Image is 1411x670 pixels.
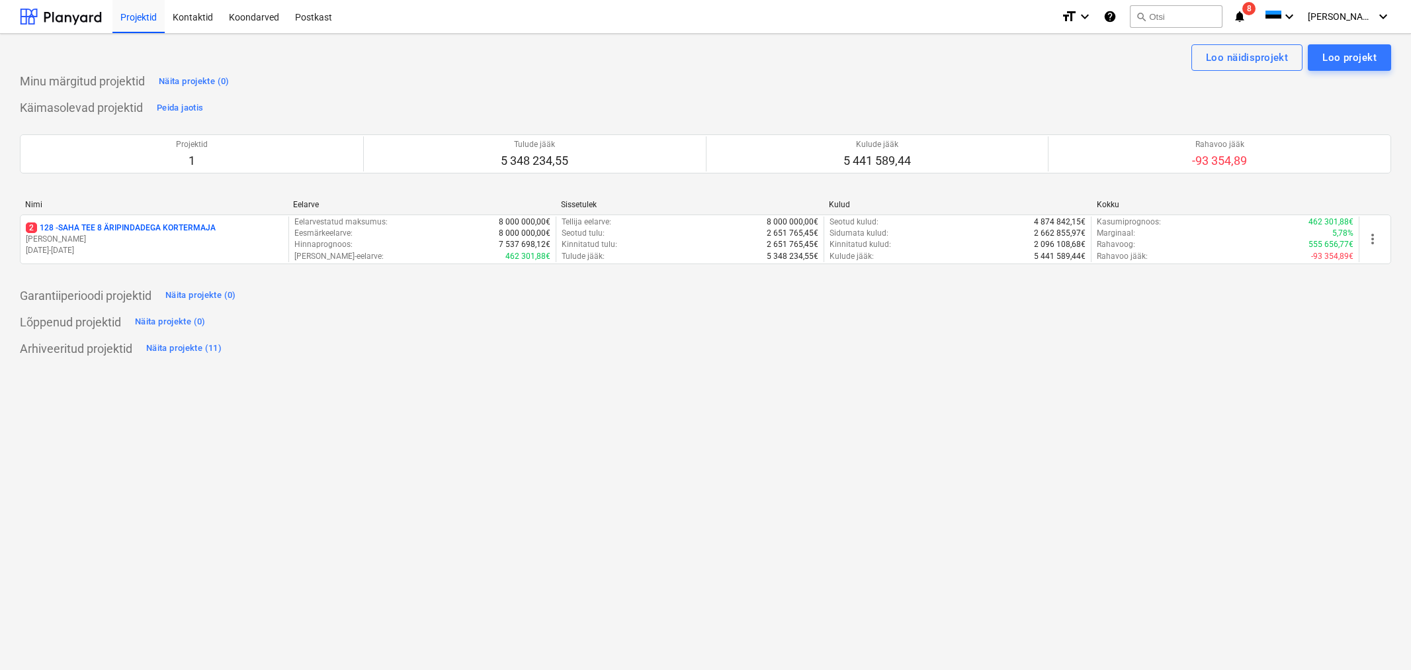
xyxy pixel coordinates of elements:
[294,239,353,250] p: Hinnaprognoos :
[132,312,209,333] button: Näita projekte (0)
[146,341,222,356] div: Näita projekte (11)
[1097,200,1354,209] div: Kokku
[829,200,1086,209] div: Kulud
[1034,239,1086,250] p: 2 096 108,68€
[830,251,874,262] p: Kulude jääk :
[26,245,283,256] p: [DATE] - [DATE]
[143,338,225,359] button: Näita projekte (11)
[843,153,911,169] p: 5 441 589,44
[155,71,233,92] button: Näita projekte (0)
[1308,44,1391,71] button: Loo projekt
[294,216,388,228] p: Eelarvestatud maksumus :
[1130,5,1222,28] button: Otsi
[499,216,550,228] p: 8 000 000,00€
[26,234,283,245] p: [PERSON_NAME]
[501,139,568,150] p: Tulude jääk
[26,222,37,233] span: 2
[1233,9,1246,24] i: notifications
[20,314,121,330] p: Lõppenud projektid
[1345,606,1411,670] iframe: Chat Widget
[1281,9,1297,24] i: keyboard_arrow_down
[1192,153,1247,169] p: -93 354,89
[501,153,568,169] p: 5 348 234,55
[26,222,283,256] div: 2128 -SAHA TEE 8 ÄRIPINDADEGA KORTERMAJA[PERSON_NAME][DATE]-[DATE]
[1097,251,1148,262] p: Rahavoo jääk :
[1034,251,1086,262] p: 5 441 589,44€
[20,288,151,304] p: Garantiiperioodi projektid
[505,251,550,262] p: 462 301,88€
[1322,49,1377,66] div: Loo projekt
[1308,239,1353,250] p: 555 656,77€
[293,200,550,209] div: Eelarve
[159,74,230,89] div: Näita projekte (0)
[1077,9,1093,24] i: keyboard_arrow_down
[562,239,617,250] p: Kinnitatud tulu :
[294,228,353,239] p: Eesmärkeelarve :
[767,239,818,250] p: 2 651 765,45€
[176,139,208,150] p: Projektid
[1192,139,1247,150] p: Rahavoo jääk
[135,314,206,330] div: Näita projekte (0)
[1103,9,1117,24] i: Abikeskus
[20,341,132,357] p: Arhiveeritud projektid
[1308,11,1374,22] span: [PERSON_NAME]
[153,97,206,119] button: Peida jaotis
[499,239,550,250] p: 7 537 698,12€
[20,100,143,116] p: Käimasolevad projektid
[25,200,282,209] div: Nimi
[499,228,550,239] p: 8 000 000,00€
[562,228,605,239] p: Seotud tulu :
[561,200,818,209] div: Sissetulek
[1191,44,1303,71] button: Loo näidisprojekt
[1034,216,1086,228] p: 4 874 842,15€
[767,251,818,262] p: 5 348 234,55€
[162,285,239,307] button: Näita projekte (0)
[562,251,605,262] p: Tulude jääk :
[20,73,145,89] p: Minu märgitud projektid
[157,101,203,116] div: Peida jaotis
[1206,49,1288,66] div: Loo näidisprojekt
[1097,216,1161,228] p: Kasumiprognoos :
[830,228,888,239] p: Sidumata kulud :
[1242,2,1256,15] span: 8
[176,153,208,169] p: 1
[1136,11,1146,22] span: search
[1311,251,1353,262] p: -93 354,89€
[830,216,878,228] p: Seotud kulud :
[767,228,818,239] p: 2 651 765,45€
[830,239,891,250] p: Kinnitatud kulud :
[1365,231,1381,247] span: more_vert
[165,288,236,303] div: Näita projekte (0)
[1097,228,1135,239] p: Marginaal :
[294,251,384,262] p: [PERSON_NAME]-eelarve :
[1097,239,1135,250] p: Rahavoog :
[1332,228,1353,239] p: 5,78%
[562,216,611,228] p: Tellija eelarve :
[767,216,818,228] p: 8 000 000,00€
[1034,228,1086,239] p: 2 662 855,97€
[1308,216,1353,228] p: 462 301,88€
[1061,9,1077,24] i: format_size
[843,139,911,150] p: Kulude jääk
[26,222,216,234] p: 128 - SAHA TEE 8 ÄRIPINDADEGA KORTERMAJA
[1375,9,1391,24] i: keyboard_arrow_down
